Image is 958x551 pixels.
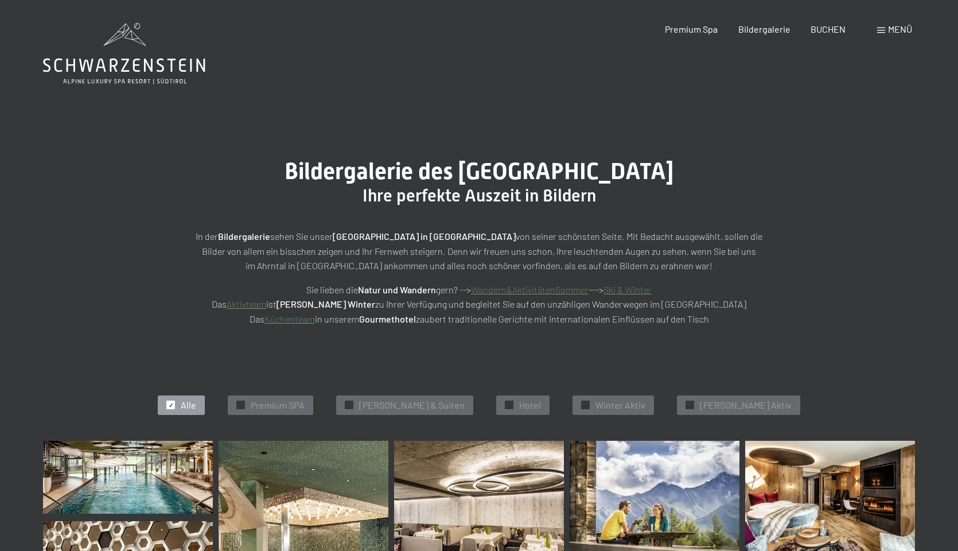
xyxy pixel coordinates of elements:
[43,441,213,514] img: Spielspaß mit der ganzen Familie
[471,284,589,295] a: Wandern&AktivitätenSommer
[583,401,588,409] span: ✓
[239,401,243,409] span: ✓
[738,24,790,34] a: Bildergalerie
[192,282,766,327] p: Sie lieben die gern? --> ---> Das ist zu Ihrer Verfügung und begleitet Sie auf den unzähligen Wan...
[347,401,352,409] span: ✓
[665,24,718,34] a: Premium Spa
[603,284,652,295] a: Ski & Winter
[888,24,912,34] span: Menü
[169,401,173,409] span: ✓
[192,229,766,273] p: In der sehen Sie unser von seiner schönsten Seite. Mit Bedacht ausgewählt, sollen die Bilder von ...
[519,399,541,412] span: Hotel
[359,313,416,324] strong: Gourmethotel
[43,441,213,514] a: Spiel & Spass im Family Pool - Kinderbecken - Urlaub
[227,298,266,309] a: Aktivteam
[277,298,375,309] strong: [PERSON_NAME] Winter
[358,284,436,295] strong: Natur und Wandern
[811,24,846,34] a: BUCHEN
[700,399,792,412] span: [PERSON_NAME] Aktiv
[218,231,270,242] strong: Bildergalerie
[363,185,596,205] span: Ihre perfekte Auszeit in Bildern
[333,231,516,242] strong: [GEOGRAPHIC_DATA] in [GEOGRAPHIC_DATA]
[359,399,465,412] span: [PERSON_NAME] & Suiten
[595,399,645,412] span: Winter Aktiv
[285,158,673,185] span: Bildergalerie des [GEOGRAPHIC_DATA]
[688,401,692,409] span: ✓
[264,313,315,324] a: Küchenteam
[251,399,305,412] span: Premium SPA
[181,399,196,412] span: Alle
[507,401,512,409] span: ✓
